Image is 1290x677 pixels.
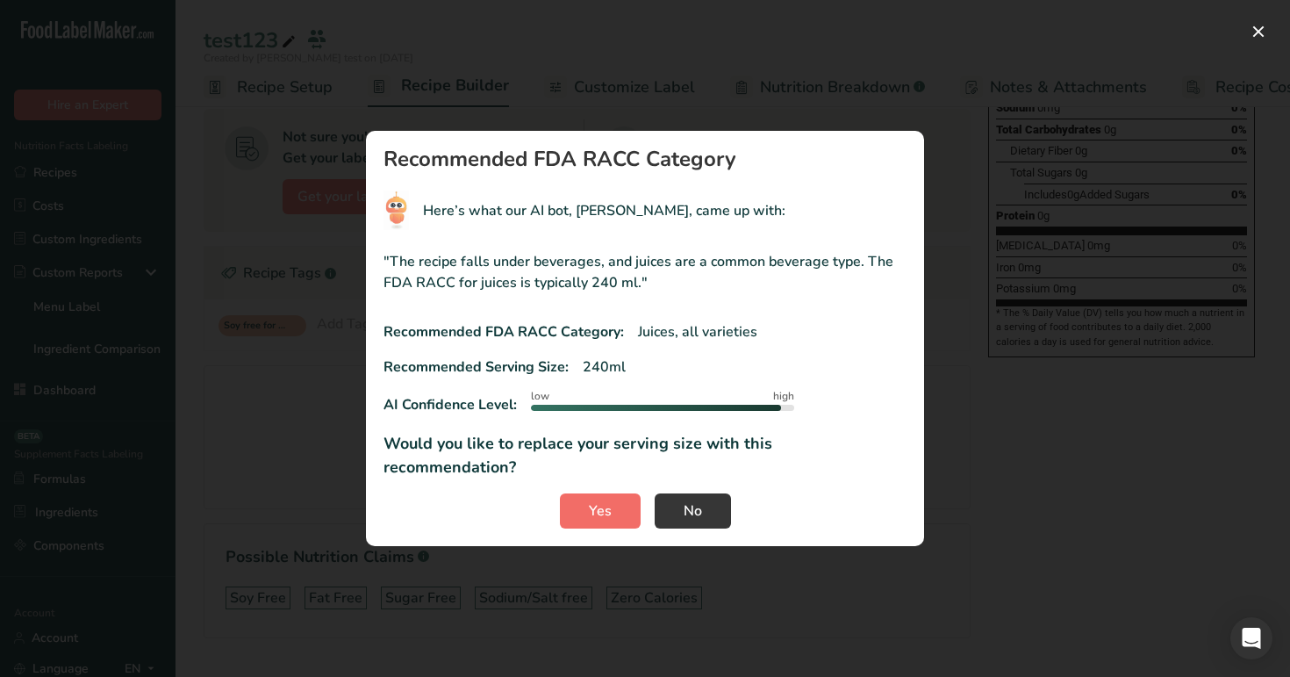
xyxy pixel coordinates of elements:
[383,321,624,342] p: Recommended FDA RACC Category:
[383,191,409,230] img: RIA AI Bot
[383,251,907,293] p: "The recipe falls under beverages, and juices are a common beverage type. The FDA RACC for juices...
[684,501,702,522] span: No
[560,493,641,529] button: Yes
[383,357,569,378] p: Recommended Serving Size:
[589,501,612,522] span: Yes
[1230,617,1272,659] div: Open Intercom Messenger
[773,388,794,404] span: high
[383,394,517,415] p: AI Confidence Level:
[383,148,907,169] h1: Recommended FDA RACC Category
[383,432,907,479] p: Would you like to replace your serving size with this recommendation?
[583,357,626,378] p: 240ml
[423,200,785,221] p: Here’s what our AI bot, [PERSON_NAME], came up with:
[638,321,757,342] p: Juices, all varieties
[655,493,731,529] button: No
[531,388,549,404] span: low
